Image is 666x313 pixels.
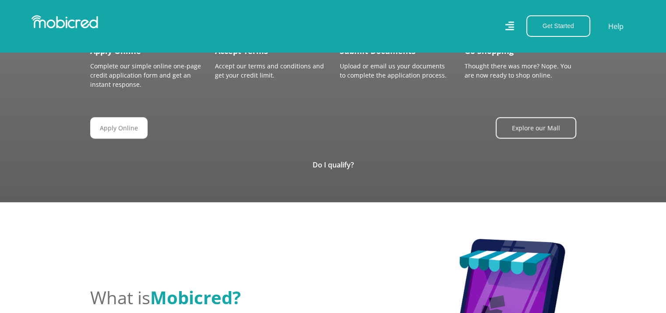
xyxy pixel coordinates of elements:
[465,46,576,56] h4: Go Shopping
[313,160,354,170] a: Do I qualify?
[340,46,451,56] h4: Submit Documents
[32,15,98,28] img: Mobicred
[608,21,624,32] a: Help
[90,61,202,89] p: Complete our simple online one-page credit application form and get an instant response.
[465,61,576,80] p: Thought there was more? Nope. You are now ready to shop online.
[90,46,202,56] h4: Apply Online
[340,61,451,80] p: Upload or email us your documents to complete the application process.
[526,15,590,37] button: Get Started
[90,287,410,308] h2: What is
[215,61,327,80] p: Accept our terms and conditions and get your credit limit.
[150,285,241,309] span: Mobicred?
[215,46,327,56] h4: Accept Terms
[90,117,148,139] a: Apply Online
[496,117,576,139] a: Explore our Mall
